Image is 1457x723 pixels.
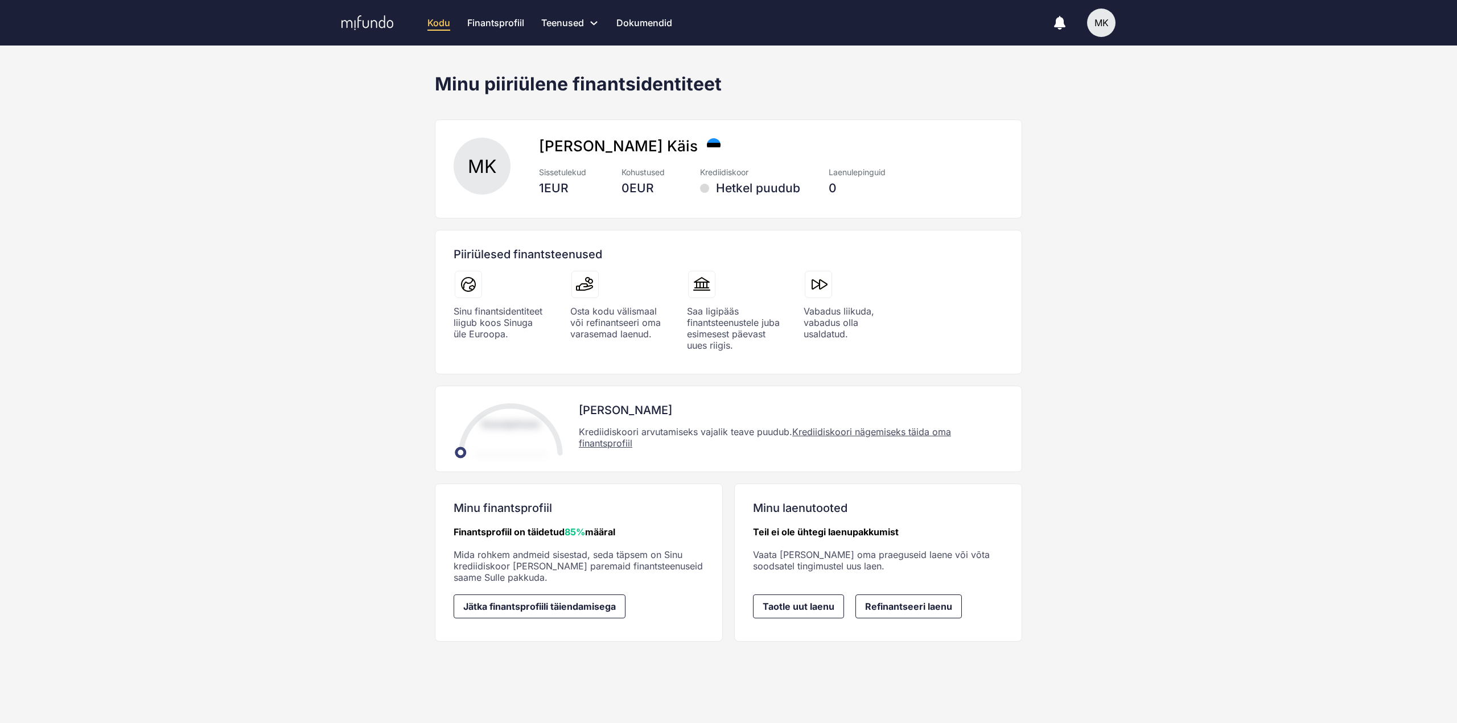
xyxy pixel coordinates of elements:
[829,167,892,178] div: Laenulepinguid
[622,167,672,178] div: Kohustused
[454,501,704,515] div: Minu finantsprofiil
[454,305,548,340] div: Sinu finantsidentiteet liigub koos Sinuga üle Euroopa.
[454,549,704,583] div: Mida rohkem andmeid sisestad, seda täpsem on Sinu krediidiskoor [PERSON_NAME] paremaid finantstee...
[753,526,1003,538] div: Teil ei ole ühtegi laenupakkumist
[463,601,616,612] span: Jätka finantsprofiili täiendamisega
[579,403,1003,417] div: [PERSON_NAME]
[622,181,672,195] div: 0 EUR
[753,549,1003,572] div: Vaata [PERSON_NAME] oma praeguseid laene või võta soodsatel tingimustel uus laen.
[687,305,781,351] div: Saa ligipääs finantsteenustele juba esimesest päevast uues riigis.
[700,181,800,195] div: Hetkel puudub
[753,594,844,618] a: Taotle uut laenu
[700,167,800,178] div: Krediidiskoor
[753,501,1003,515] div: Minu laenutooted
[454,526,704,538] div: Finantsprofiil on täidetud määral
[454,247,1003,261] div: Piiriülesed finantsteenused
[435,73,1022,96] h1: Minu piiriülene finantsidentiteet
[539,167,593,178] div: Sissetulekud
[481,414,539,434] div: Suurepärane
[763,601,834,612] span: Taotle uut laenu
[865,601,952,612] span: Refinantseeri laenu
[855,594,962,618] a: Refinantseeri laenu
[705,136,723,154] img: ee.svg
[539,181,593,195] div: 1 EUR
[570,305,664,340] div: Osta kodu välismaal või refinantseeri oma varasemad laenud.
[1087,9,1116,37] button: MK
[829,181,892,195] div: 0
[454,138,511,195] div: MK
[579,426,1003,449] div: Krediidiskoori arvutamiseks vajalik teave puudub.
[565,526,585,538] span: 85%
[539,137,698,155] span: [PERSON_NAME] Käis
[454,594,625,618] a: Jätka finantsprofiili täiendamisega
[804,305,898,340] div: Vabadus liikuda, vabadus olla usaldatud.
